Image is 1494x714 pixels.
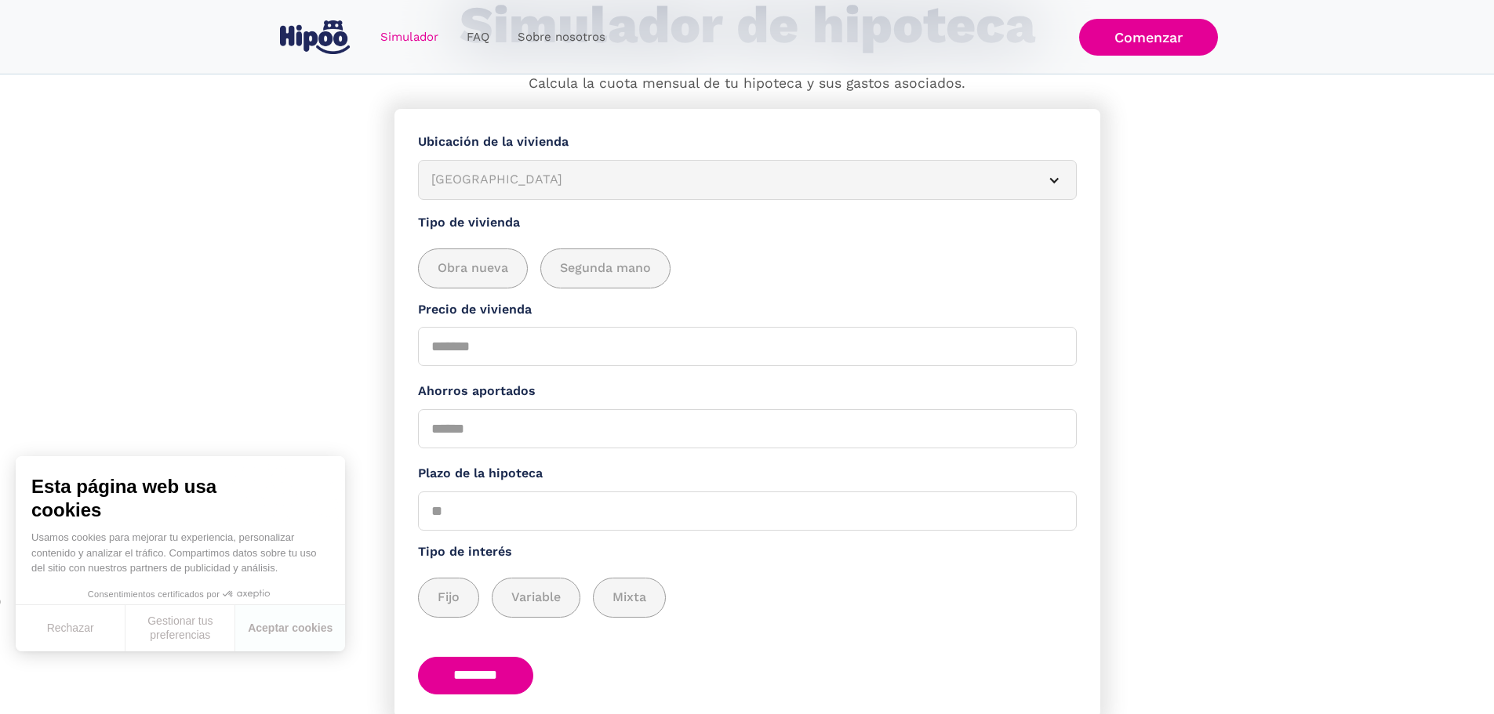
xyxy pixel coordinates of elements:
[366,22,453,53] a: Simulador
[277,14,354,60] a: home
[511,588,561,607] span: Variable
[613,588,646,607] span: Mixta
[431,170,1026,190] div: [GEOGRAPHIC_DATA]
[1079,19,1218,56] a: Comenzar
[418,213,1077,233] label: Tipo de vivienda
[529,74,965,94] p: Calcula la cuota mensual de tu hipoteca y sus gastos asociados.
[438,588,460,607] span: Fijo
[418,542,1077,562] label: Tipo de interés
[438,259,508,278] span: Obra nueva
[418,300,1077,320] label: Precio de vivienda
[418,248,1077,288] div: add_description_here
[418,382,1077,401] label: Ahorros aportados
[503,22,620,53] a: Sobre nosotros
[418,578,1077,618] div: add_description_here
[418,132,1077,152] label: Ubicación de la vivienda
[418,464,1077,484] label: Plazo de la hipoteca
[560,259,651,278] span: Segunda mano
[453,22,503,53] a: FAQ
[418,160,1077,200] article: [GEOGRAPHIC_DATA]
